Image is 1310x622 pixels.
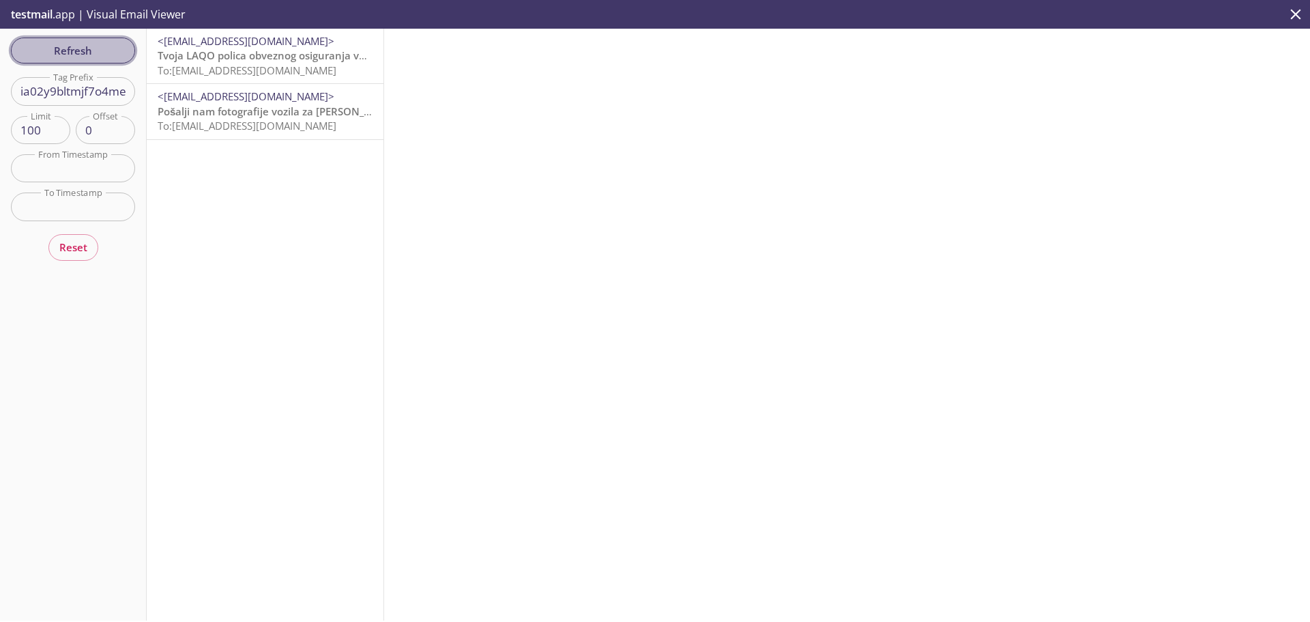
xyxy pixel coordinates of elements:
span: To: [EMAIL_ADDRESS][DOMAIN_NAME] [158,63,336,77]
nav: emails [147,29,383,140]
span: Reset [59,238,87,256]
span: Pošalji nam fotografije vozila za [PERSON_NAME] osiguranje [158,104,452,118]
div: <[EMAIL_ADDRESS][DOMAIN_NAME]>Tvoja LAQO polica obveznog osiguranja vozilaTo:[EMAIL_ADDRESS][DOMA... [147,29,383,83]
span: testmail [11,7,53,22]
button: Refresh [11,38,135,63]
span: Refresh [22,42,124,59]
button: Reset [48,234,98,260]
span: To: [EMAIL_ADDRESS][DOMAIN_NAME] [158,119,336,132]
div: <[EMAIL_ADDRESS][DOMAIN_NAME]>Pošalji nam fotografije vozila za [PERSON_NAME] osiguranjeTo:[EMAIL... [147,84,383,139]
span: <[EMAIL_ADDRESS][DOMAIN_NAME]> [158,89,334,103]
span: Tvoja LAQO polica obveznog osiguranja vozila [158,48,381,62]
span: <[EMAIL_ADDRESS][DOMAIN_NAME]> [158,34,334,48]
